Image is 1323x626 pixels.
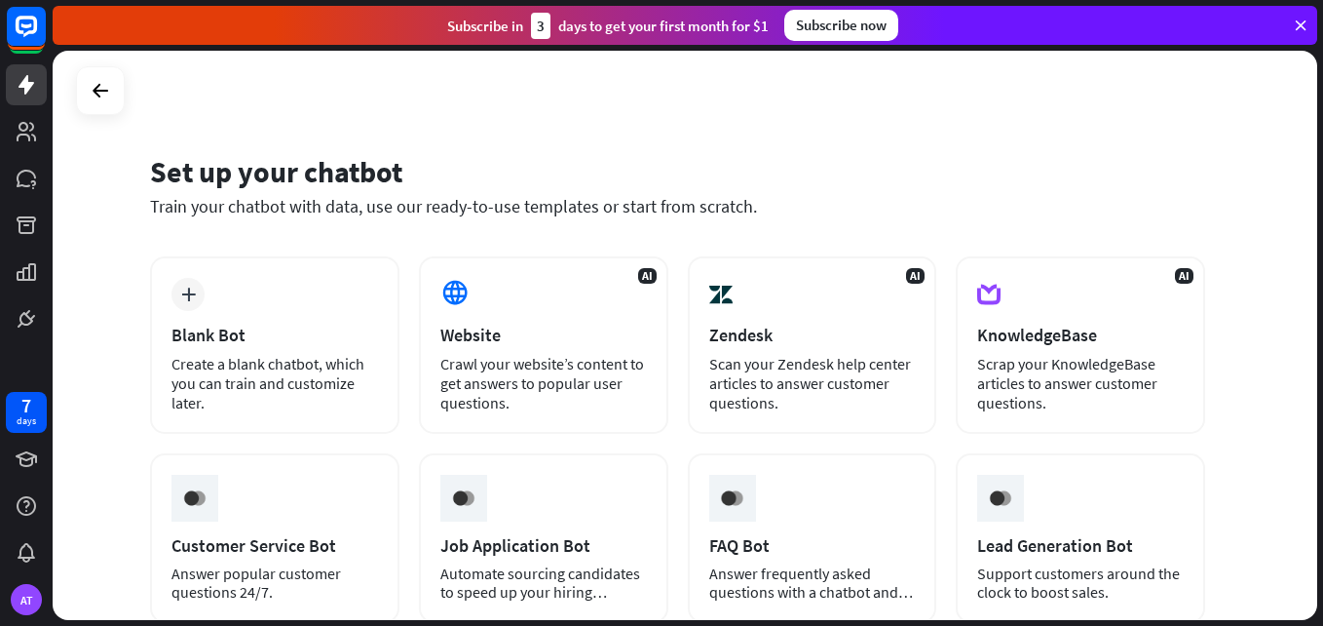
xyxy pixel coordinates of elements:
div: Job Application Bot [440,534,647,557]
div: Zendesk [709,324,916,346]
span: AI [1175,268,1193,284]
div: Crawl your website’s content to get answers to popular user questions. [440,354,647,412]
div: Create a blank chatbot, which you can train and customize later. [171,354,378,412]
div: KnowledgeBase [977,324,1184,346]
img: ceee058c6cabd4f577f8.gif [982,480,1019,517]
span: AI [906,268,925,284]
img: ceee058c6cabd4f577f8.gif [713,480,750,517]
div: Set up your chatbot [150,153,1205,190]
img: ceee058c6cabd4f577f8.gif [445,480,482,517]
div: Support customers around the clock to boost sales. [977,565,1184,602]
div: Answer popular customer questions 24/7. [171,565,378,602]
div: Customer Service Bot [171,534,378,557]
div: Lead Generation Bot [977,534,1184,557]
div: Train your chatbot with data, use our ready-to-use templates or start from scratch. [150,195,1205,217]
span: AI [638,268,657,284]
div: Answer frequently asked questions with a chatbot and save your time. [709,565,916,602]
div: Subscribe in days to get your first month for $1 [447,13,769,39]
div: FAQ Bot [709,534,916,557]
div: days [17,414,36,428]
i: plus [181,288,196,301]
div: Automate sourcing candidates to speed up your hiring process. [440,565,647,602]
div: Blank Bot [171,324,378,346]
img: ceee058c6cabd4f577f8.gif [176,480,213,517]
div: Subscribe now [784,10,898,41]
div: 3 [531,13,550,39]
div: Website [440,324,647,346]
div: AT [11,584,42,615]
div: 7 [21,397,31,414]
div: Scrap your KnowledgeBase articles to answer customer questions. [977,354,1184,412]
div: Scan your Zendesk help center articles to answer customer questions. [709,354,916,412]
a: 7 days [6,392,47,433]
